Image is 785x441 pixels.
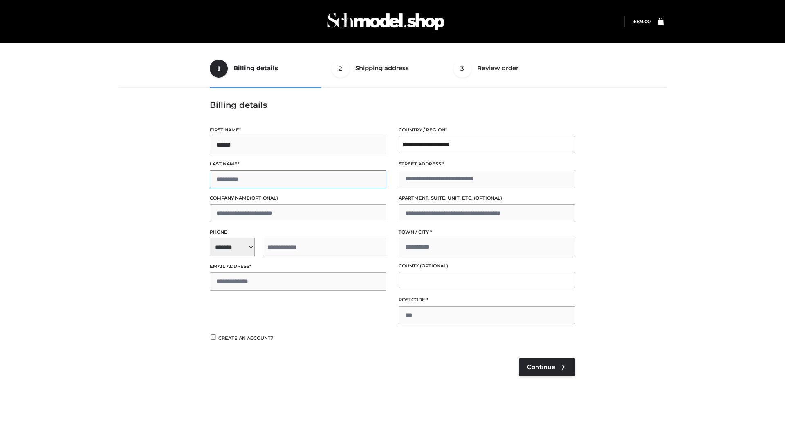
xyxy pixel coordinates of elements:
a: £89.00 [633,18,651,24]
span: £ [633,18,637,24]
label: Street address [399,160,575,168]
label: Email address [210,263,386,270]
label: Last name [210,160,386,168]
input: Create an account? [210,334,217,340]
span: Continue [527,363,555,371]
label: Company name [210,194,386,202]
label: Apartment, suite, unit, etc. [399,194,575,202]
label: Country / Region [399,126,575,134]
bdi: 89.00 [633,18,651,24]
label: Postcode [399,296,575,304]
span: Create an account? [218,335,274,341]
label: Phone [210,228,386,236]
span: (optional) [250,195,278,201]
label: County [399,262,575,270]
a: Continue [519,358,575,376]
span: (optional) [420,263,448,269]
label: First name [210,126,386,134]
span: (optional) [474,195,502,201]
img: Schmodel Admin 964 [325,5,447,38]
h3: Billing details [210,100,575,110]
label: Town / City [399,228,575,236]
